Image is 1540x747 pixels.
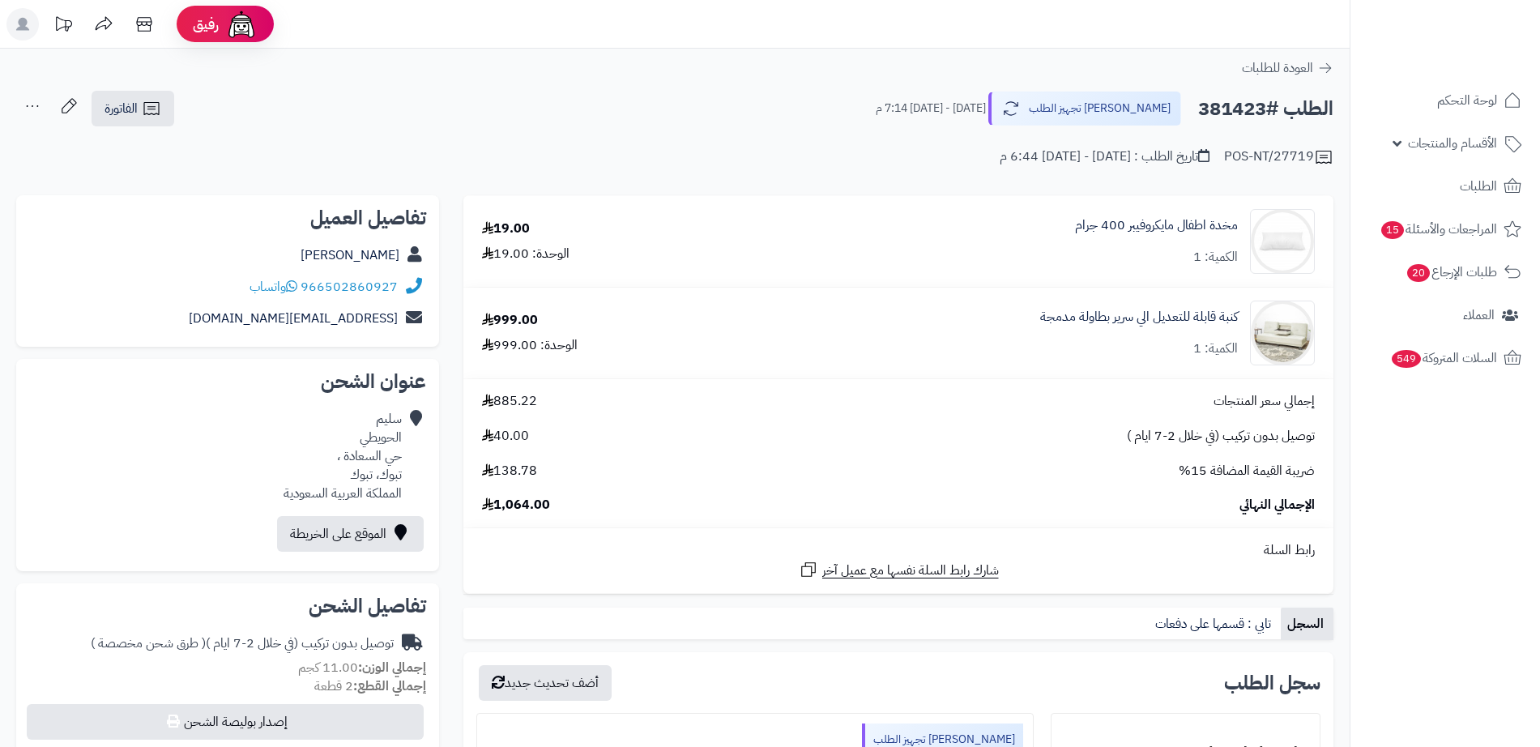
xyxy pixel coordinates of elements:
a: طلبات الإرجاع20 [1360,253,1530,292]
span: شارك رابط السلة نفسها مع عميل آخر [822,561,999,580]
span: لوحة التحكم [1437,89,1497,112]
span: الفاتورة [105,99,138,118]
div: الوحدة: 19.00 [482,245,570,263]
span: 885.22 [482,392,537,411]
a: [EMAIL_ADDRESS][DOMAIN_NAME] [189,309,398,328]
div: تاريخ الطلب : [DATE] - [DATE] 6:44 م [1000,147,1209,166]
span: توصيل بدون تركيب (في خلال 2-7 ايام ) [1127,427,1315,446]
a: تحديثات المنصة [43,8,83,45]
span: ضريبة القيمة المضافة 15% [1179,462,1315,480]
span: الطلبات [1460,175,1497,198]
h2: تفاصيل العميل [29,208,426,228]
a: كنبة قابلة للتعديل الي سرير بطاولة مدمجة [1040,308,1238,327]
a: الفاتورة [92,91,174,126]
strong: إجمالي القطع: [353,677,426,696]
div: الكمية: 1 [1193,248,1238,267]
button: إصدار بوليصة الشحن [27,704,424,740]
strong: إجمالي الوزن: [358,658,426,677]
span: الإجمالي النهائي [1239,496,1315,514]
h2: عنوان الشحن [29,372,426,391]
span: الأقسام والمنتجات [1408,132,1497,155]
a: السجل [1281,608,1333,640]
button: [PERSON_NAME] تجهيز الطلب [988,92,1181,126]
div: الوحدة: 999.00 [482,336,578,355]
span: السلات المتروكة [1390,347,1497,369]
span: ( طرق شحن مخصصة ) [91,634,206,653]
a: 966502860927 [301,277,398,297]
a: شارك رابط السلة نفسها مع عميل آخر [799,560,999,580]
h2: تفاصيل الشحن [29,596,426,616]
h2: الطلب #381423 [1198,92,1333,126]
div: الكمية: 1 [1193,339,1238,358]
a: المراجعات والأسئلة15 [1360,210,1530,249]
span: 1,064.00 [482,496,550,514]
span: رفيق [193,15,219,34]
button: أضف تحديث جديد [479,665,612,701]
h3: سجل الطلب [1224,673,1320,693]
img: ai-face.png [225,8,258,41]
span: طلبات الإرجاع [1406,261,1497,284]
span: 20 [1407,264,1430,282]
a: مخدة اطفال مايكروفيبر 400 جرام [1075,216,1238,235]
span: العملاء [1463,304,1495,327]
a: العودة للطلبات [1242,58,1333,78]
div: سليم الحويطي حي السعادة ، تبوك، تبوك المملكة العربية السعودية [284,410,402,502]
img: 1747814589-1-90x90.jpg [1251,301,1314,365]
a: تابي : قسمها على دفعات [1149,608,1281,640]
div: POS-NT/27719 [1224,147,1333,167]
span: المراجعات والأسئلة [1380,218,1497,241]
small: 11.00 كجم [298,658,426,677]
a: العملاء [1360,296,1530,335]
span: العودة للطلبات [1242,58,1313,78]
a: الموقع على الخريطة [277,516,424,552]
a: السلات المتروكة549 [1360,339,1530,378]
img: 1728486839-220106010210-90x90.jpg [1251,209,1314,274]
small: 2 قطعة [314,677,426,696]
div: توصيل بدون تركيب (في خلال 2-7 ايام ) [91,634,394,653]
a: الطلبات [1360,167,1530,206]
span: إجمالي سعر المنتجات [1214,392,1315,411]
small: [DATE] - [DATE] 7:14 م [876,100,986,117]
span: 138.78 [482,462,537,480]
span: 15 [1381,221,1404,239]
div: رابط السلة [470,541,1327,560]
div: 19.00 [482,220,530,238]
div: 999.00 [482,311,538,330]
a: لوحة التحكم [1360,81,1530,120]
span: 40.00 [482,427,529,446]
span: 549 [1392,350,1421,368]
a: [PERSON_NAME] [301,245,399,265]
img: logo-2.png [1430,43,1525,77]
a: واتساب [250,277,297,297]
